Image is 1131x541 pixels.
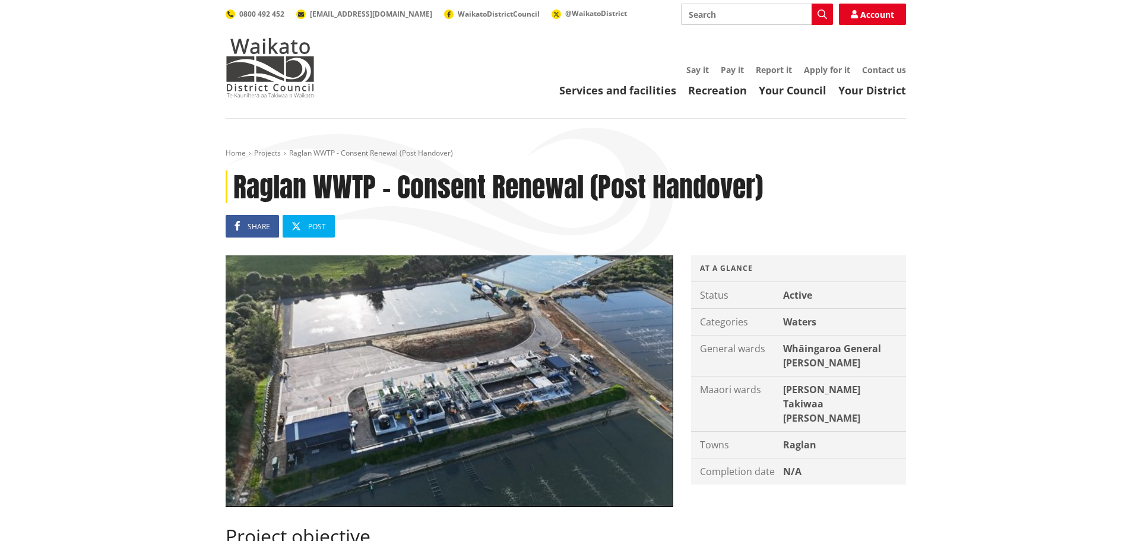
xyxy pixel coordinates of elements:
[780,458,906,485] div: N/A
[780,309,906,335] div: Waters
[226,38,315,97] img: Waikato District Council - Te Kaunihera aa Takiwaa o Waikato
[691,377,780,431] div: Maaori wards
[308,222,326,232] span: Post
[691,432,780,458] div: Towns
[691,309,780,335] div: Categories
[239,9,284,19] span: 0800 492 452
[691,255,906,282] div: At a glance
[552,8,627,18] a: @WaikatoDistrict
[283,215,335,238] a: Post
[226,9,284,19] a: 0800 492 452
[681,4,833,25] input: Search input
[254,148,281,158] a: Projects
[780,336,906,376] div: Whāingaroa General [PERSON_NAME]
[296,9,432,19] a: [EMAIL_ADDRESS][DOMAIN_NAME]
[721,64,744,75] a: Pay it
[444,9,540,19] a: WaikatoDistrictCouncil
[559,83,676,97] a: Services and facilities
[226,170,906,203] h1: Raglan WWTP - Consent Renewal (Post Handover)
[226,215,279,238] a: Share
[759,83,826,97] a: Your Council
[565,8,627,18] span: @WaikatoDistrict
[780,377,906,431] div: [PERSON_NAME] Takiwaa [PERSON_NAME]
[780,432,906,458] div: Raglan
[310,9,432,19] span: [EMAIL_ADDRESS][DOMAIN_NAME]
[226,148,246,158] a: Home
[756,64,792,75] a: Report it
[780,282,906,308] div: Active
[691,282,780,308] div: Status
[226,255,673,507] img: Raglan WWTP Upgrade - MABR MBR
[862,64,906,75] a: Contact us
[226,148,906,159] nav: breadcrumb
[839,4,906,25] a: Account
[688,83,747,97] a: Recreation
[838,83,906,97] a: Your District
[691,336,780,376] div: General wards
[248,222,270,232] span: Share
[289,148,453,158] span: Raglan WWTP - Consent Renewal (Post Handover)
[686,64,709,75] a: Say it
[458,9,540,19] span: WaikatoDistrictCouncil
[691,458,780,485] div: Completion date
[804,64,850,75] a: Apply for it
